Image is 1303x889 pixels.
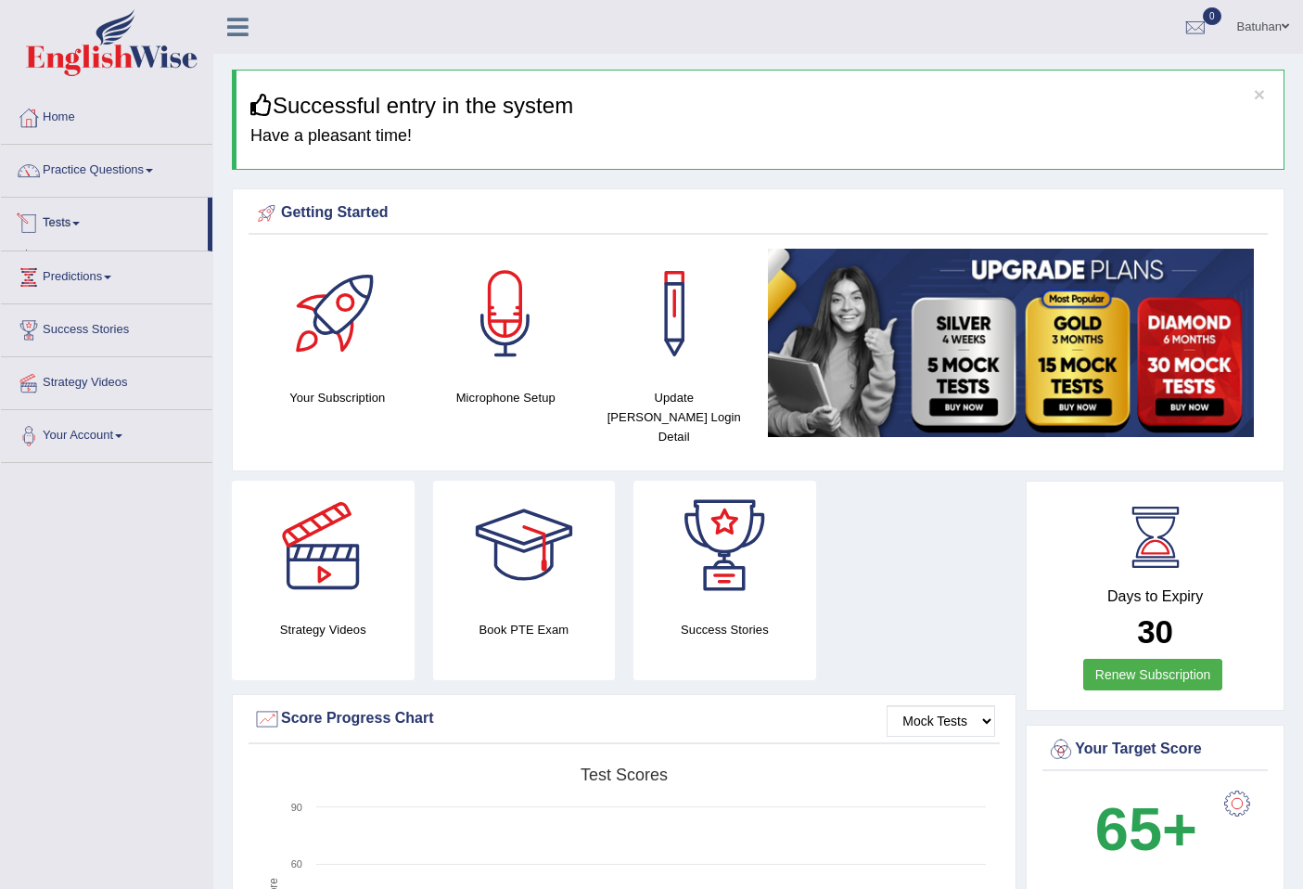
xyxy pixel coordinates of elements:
span: 0 [1203,7,1221,25]
h4: Book PTE Exam [433,620,616,639]
h3: Successful entry in the system [250,94,1270,118]
a: Your Account [1,410,212,457]
img: small5.jpg [768,249,1255,437]
b: 65+ [1095,795,1197,863]
a: Predictions [1,251,212,298]
b: 30 [1137,613,1173,650]
a: Take Practice Sectional Test [34,250,208,283]
tspan: Test scores [581,766,668,784]
h4: Update [PERSON_NAME] Login Detail [599,388,749,446]
a: Strategy Videos [1,357,212,404]
h4: Strategy Videos [232,620,415,639]
text: 60 [291,858,302,870]
a: Renew Subscription [1083,659,1223,690]
a: Practice Questions [1,145,212,191]
div: Your Target Score [1047,736,1263,764]
a: Home [1,92,212,138]
text: 90 [291,802,302,813]
button: × [1254,84,1265,104]
a: Success Stories [1,304,212,351]
div: Getting Started [253,200,1263,227]
h4: Microphone Setup [431,388,581,407]
a: Tests [1,198,208,244]
h4: Have a pleasant time! [250,127,1270,146]
h4: Success Stories [633,620,816,639]
div: Score Progress Chart [253,705,995,733]
h4: Days to Expiry [1047,588,1263,605]
h4: Your Subscription [262,388,413,407]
